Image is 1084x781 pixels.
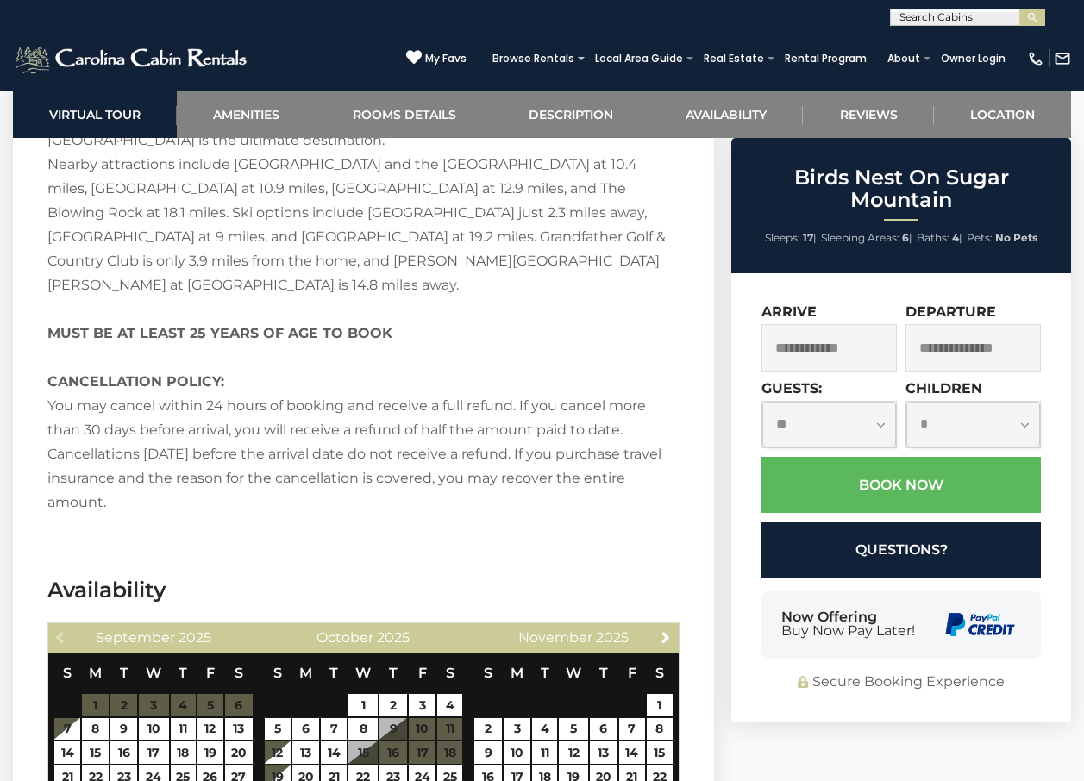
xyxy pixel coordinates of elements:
span: Sunday [273,665,282,681]
strong: 6 [902,231,909,244]
a: 12 [197,718,223,740]
span: Baths: [917,231,949,244]
a: Description [492,91,649,138]
img: phone-regular-white.png [1027,50,1044,67]
span: Wednesday [146,665,161,681]
strong: 4 [952,231,959,244]
a: Virtual Tour [13,91,177,138]
a: Location [934,91,1071,138]
img: White-1-2.png [13,41,252,76]
span: 2025 [596,629,629,646]
a: 10 [139,718,168,740]
a: 12 [265,741,291,764]
span: My Favs [425,51,467,66]
li: | [821,227,912,249]
span: Wednesday [566,665,581,681]
a: Amenities [177,91,316,138]
a: Reviews [803,91,933,138]
span: Friday [628,665,636,681]
a: 3 [409,694,435,716]
a: 20 [225,741,253,764]
a: 9 [110,718,138,740]
a: 5 [265,718,291,740]
label: Departure [905,303,996,320]
a: 8 [82,718,108,740]
a: Availability [649,91,803,138]
a: 2 [474,718,501,740]
a: 15 [647,741,673,764]
span: Saturday [235,665,243,681]
a: 11 [171,718,196,740]
span: Thursday [389,665,398,681]
a: 1 [647,694,673,716]
span: Next [659,630,673,644]
a: 11 [532,741,557,764]
strong: 17 [803,231,813,244]
span: September [96,629,175,646]
label: Arrive [761,303,817,320]
a: 14 [619,741,645,764]
span: Pets: [967,231,993,244]
span: November [518,629,592,646]
label: Children [905,380,982,397]
span: Monday [511,665,523,681]
a: 9 [474,741,501,764]
span: Buy Now Pay Later! [781,624,915,638]
span: October [316,629,373,646]
span: Tuesday [329,665,338,681]
a: 4 [532,718,557,740]
span: 2025 [377,629,410,646]
a: 13 [292,741,319,764]
a: 3 [504,718,530,740]
strong: No Pets [995,231,1037,244]
a: 7 [619,718,645,740]
a: 8 [647,718,673,740]
h2: Birds Nest On Sugar Mountain [736,166,1067,212]
div: Secure Booking Experience [761,672,1041,692]
a: 14 [321,741,347,764]
a: Local Area Guide [586,47,692,71]
a: 7 [321,718,347,740]
div: Now Offering [781,610,915,638]
a: 6 [292,718,319,740]
img: mail-regular-white.png [1054,50,1071,67]
span: Thursday [599,665,608,681]
a: About [879,47,929,71]
span: Wednesday [355,665,371,681]
a: Real Estate [695,47,773,71]
strong: MUST BE AT LEAST 25 YEARS OF AGE TO BOOK CANCELLATION POLICY: [47,325,392,390]
a: Owner Login [932,47,1014,71]
span: Sleeps: [765,231,800,244]
a: 15 [82,741,108,764]
button: Book Now [761,457,1041,513]
a: Next [655,626,677,647]
li: | [765,227,817,249]
a: 10 [504,741,530,764]
label: Guests: [761,380,822,397]
a: 7 [54,718,80,740]
a: 2 [379,694,406,716]
span: Sleeping Areas: [821,231,899,244]
a: 17 [139,741,168,764]
a: Rooms Details [316,91,492,138]
a: Browse Rentals [484,47,583,71]
a: Rental Program [776,47,875,71]
span: Friday [206,665,215,681]
a: 8 [348,718,378,740]
li: | [917,227,962,249]
span: Sunday [63,665,72,681]
a: 16 [110,741,138,764]
span: Thursday [179,665,187,681]
a: 5 [559,718,588,740]
span: Tuesday [541,665,549,681]
h3: Availability [47,575,680,605]
a: 13 [225,718,253,740]
a: 18 [171,741,196,764]
a: 14 [54,741,80,764]
a: 13 [590,741,617,764]
a: 12 [559,741,588,764]
span: Friday [418,665,427,681]
span: Monday [299,665,312,681]
span: Monday [89,665,102,681]
a: 4 [437,694,462,716]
